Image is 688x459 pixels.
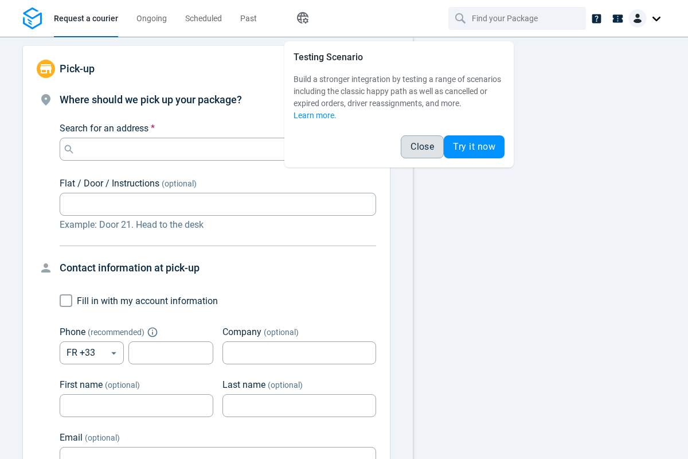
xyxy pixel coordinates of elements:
[60,379,103,390] span: First name
[77,295,218,306] span: Fill in with my account information
[60,260,376,276] h4: Contact information at pick-up
[149,329,156,336] button: Explain "Recommended"
[105,380,140,390] span: (optional)
[60,326,85,337] span: Phone
[162,179,197,188] span: (optional)
[23,46,390,92] div: Pick-up
[85,433,120,442] span: (optional)
[185,14,222,23] span: Scheduled
[294,75,501,108] span: Build a stronger integration by testing a range of scenarios including the classic happy path as ...
[60,178,159,189] span: Flat / Door / Instructions
[294,111,337,120] a: Learn more.
[444,135,505,158] button: Try it now
[88,328,144,337] span: ( recommended )
[411,142,434,151] span: Close
[401,135,444,158] button: Close
[628,9,647,28] img: Client
[60,341,124,364] div: FR +33
[222,326,261,337] span: Company
[60,218,376,232] p: Example: Door 21. Head to the desk
[60,432,83,443] span: Email
[268,380,303,390] span: (optional)
[60,63,95,75] span: Pick-up
[23,7,42,30] img: Logo
[472,7,565,29] input: Find your Package
[240,14,257,23] span: Past
[60,94,242,106] span: Where should we pick up your package?
[60,123,148,134] span: Search for an address
[294,52,363,63] span: Testing Scenario
[222,379,265,390] span: Last name
[453,142,495,151] span: Try it now
[136,14,167,23] span: Ongoing
[264,328,299,337] span: (optional)
[54,14,118,23] span: Request a courier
